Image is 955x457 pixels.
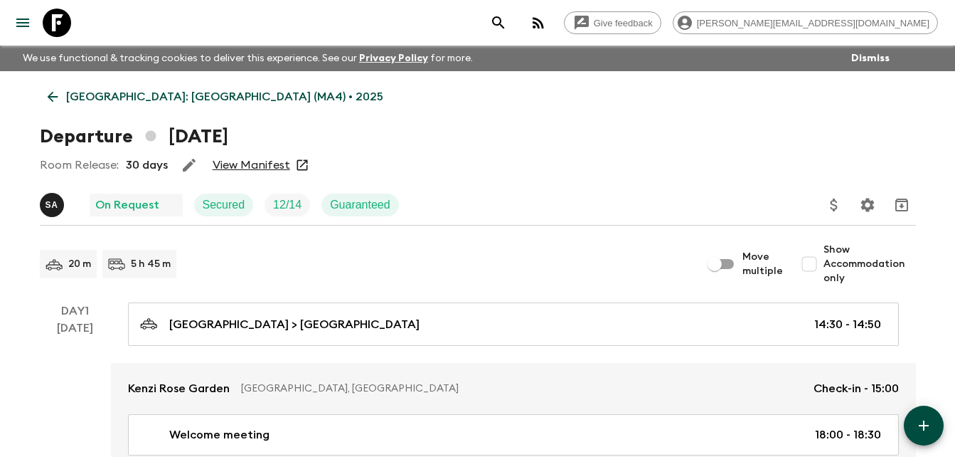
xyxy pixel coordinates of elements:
span: Samir Achahri [40,197,67,209]
a: View Manifest [213,158,290,172]
p: 12 / 14 [273,196,302,214]
p: 18:00 - 18:30 [815,426,881,443]
p: 20 m [68,257,91,271]
p: Day 1 [40,303,111,320]
a: Privacy Policy [359,53,428,63]
p: 14:30 - 14:50 [814,316,881,333]
h1: Departure [DATE] [40,122,228,151]
p: 30 days [126,157,168,174]
button: menu [9,9,37,37]
p: [GEOGRAPHIC_DATA] > [GEOGRAPHIC_DATA] [169,316,420,333]
span: [PERSON_NAME][EMAIL_ADDRESS][DOMAIN_NAME] [689,18,937,28]
p: Kenzi Rose Garden [128,380,230,397]
button: SA [40,193,67,217]
span: Move multiple [742,250,784,278]
a: Give feedback [564,11,661,34]
p: Welcome meeting [169,426,270,443]
div: [PERSON_NAME][EMAIL_ADDRESS][DOMAIN_NAME] [673,11,938,34]
button: Settings [853,191,882,219]
p: Check-in - 15:00 [813,380,899,397]
a: Welcome meeting18:00 - 18:30 [128,414,899,456]
p: Guaranteed [330,196,390,214]
button: search adventures [484,9,513,37]
p: [GEOGRAPHIC_DATA]: [GEOGRAPHIC_DATA] (MA4) • 2025 [66,88,383,105]
span: Give feedback [586,18,661,28]
button: Archive (Completed, Cancelled or Unsynced Departures only) [887,191,916,219]
p: Secured [203,196,245,214]
p: [GEOGRAPHIC_DATA], [GEOGRAPHIC_DATA] [241,382,802,396]
p: On Request [95,196,159,214]
a: [GEOGRAPHIC_DATA]: [GEOGRAPHIC_DATA] (MA4) • 2025 [40,83,391,111]
span: Show Accommodation only [823,243,916,285]
div: Trip Fill [265,194,310,216]
p: 5 h 45 m [131,257,171,271]
button: Dismiss [848,48,893,68]
p: Room Release: [40,157,119,174]
p: S A [46,199,58,211]
a: [GEOGRAPHIC_DATA] > [GEOGRAPHIC_DATA]14:30 - 14:50 [128,303,899,346]
a: Kenzi Rose Garden[GEOGRAPHIC_DATA], [GEOGRAPHIC_DATA]Check-in - 15:00 [111,363,916,414]
div: Secured [194,194,254,216]
p: We use functional & tracking cookies to deliver this experience. See our for more. [17,46,479,71]
button: Update Price, Early Bird Discount and Costs [820,191,848,219]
